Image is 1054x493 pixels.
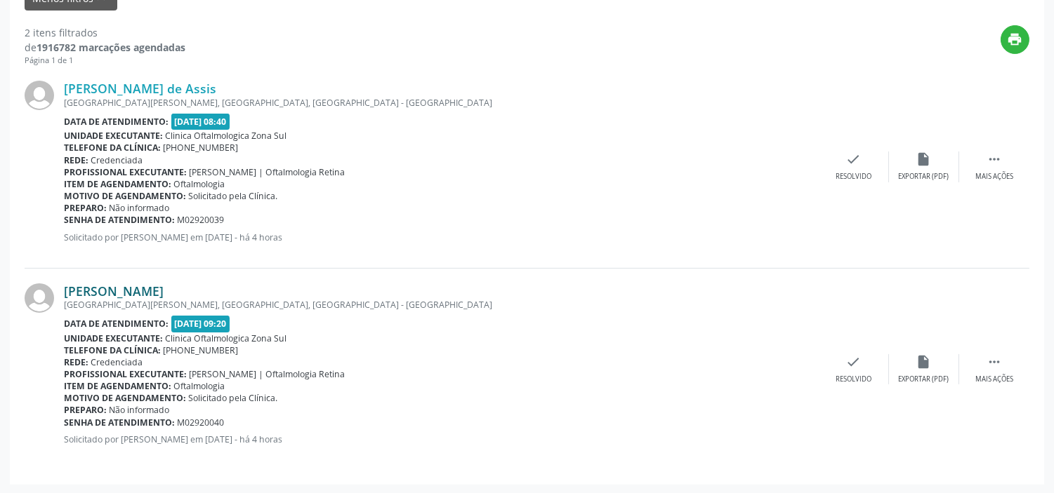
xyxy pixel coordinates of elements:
b: Profissional executante: [64,166,187,178]
b: Unidade executante: [64,130,163,142]
i:  [987,151,1002,167]
b: Preparo: [64,202,107,214]
span: Solicitado pela Clínica. [189,392,278,404]
span: M02920039 [178,214,225,226]
span: [DATE] 09:20 [171,316,230,332]
div: 2 itens filtrados [25,25,185,40]
b: Item de agendamento: [64,178,171,190]
span: Credenciada [91,356,143,368]
p: Solicitado por [PERSON_NAME] em [DATE] - há 4 horas [64,231,819,243]
span: Não informado [110,404,170,416]
a: [PERSON_NAME] de Assis [64,81,216,96]
span: [PERSON_NAME] | Oftalmologia Retina [190,166,345,178]
strong: 1916782 marcações agendadas [37,41,185,54]
b: Preparo: [64,404,107,416]
div: Mais ações [975,374,1013,384]
span: Oftalmologia [174,178,225,190]
img: img [25,283,54,313]
div: [GEOGRAPHIC_DATA][PERSON_NAME], [GEOGRAPHIC_DATA], [GEOGRAPHIC_DATA] - [GEOGRAPHIC_DATA] [64,97,819,109]
b: Telefone da clínica: [64,344,161,356]
div: Resolvido [836,374,871,384]
b: Senha de atendimento: [64,417,175,428]
b: Senha de atendimento: [64,214,175,226]
span: M02920040 [178,417,225,428]
b: Item de agendamento: [64,380,171,392]
b: Data de atendimento: [64,318,169,330]
p: Solicitado por [PERSON_NAME] em [DATE] - há 4 horas [64,433,819,445]
i: insert_drive_file [916,151,932,167]
button: print [1001,25,1029,54]
span: [PHONE_NUMBER] [164,344,239,356]
i: check [846,151,862,167]
i: print [1008,32,1023,47]
span: Oftalmologia [174,380,225,392]
span: Clinica Oftalmologica Zona Sul [166,130,287,142]
a: [PERSON_NAME] [64,283,164,299]
span: Solicitado pela Clínica. [189,190,278,202]
i:  [987,354,1002,370]
b: Motivo de agendamento: [64,392,186,404]
b: Telefone da clínica: [64,142,161,154]
span: [PERSON_NAME] | Oftalmologia Retina [190,368,345,380]
span: [PHONE_NUMBER] [164,142,239,154]
div: [GEOGRAPHIC_DATA][PERSON_NAME], [GEOGRAPHIC_DATA], [GEOGRAPHIC_DATA] - [GEOGRAPHIC_DATA] [64,299,819,311]
b: Motivo de agendamento: [64,190,186,202]
b: Unidade executante: [64,332,163,344]
div: Página 1 de 1 [25,55,185,67]
img: img [25,81,54,110]
div: Exportar (PDF) [899,172,949,182]
div: Resolvido [836,172,871,182]
span: [DATE] 08:40 [171,114,230,130]
div: Exportar (PDF) [899,374,949,384]
span: Não informado [110,202,170,214]
span: Credenciada [91,154,143,166]
b: Rede: [64,356,88,368]
div: de [25,40,185,55]
b: Rede: [64,154,88,166]
i: insert_drive_file [916,354,932,370]
b: Data de atendimento: [64,116,169,128]
div: Mais ações [975,172,1013,182]
i: check [846,354,862,370]
b: Profissional executante: [64,368,187,380]
span: Clinica Oftalmologica Zona Sul [166,332,287,344]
